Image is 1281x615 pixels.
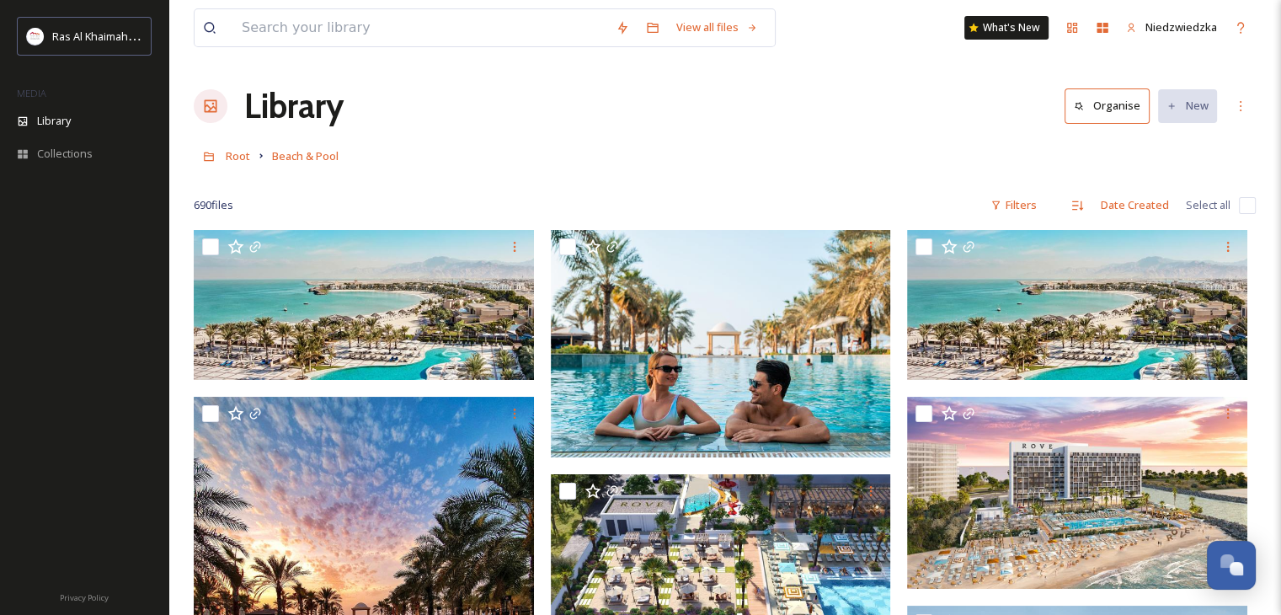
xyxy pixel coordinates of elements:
[194,230,534,380] img: Rixos Al Mairid Ras Al Khaimah Resort.jpg
[964,16,1049,40] a: What's New
[551,230,891,457] img: Rixos Al Mairid Ras Al Khaimah Resort.jpg
[27,28,44,45] img: Logo_RAKTDA_RGB-01.png
[1065,88,1158,123] a: Organise
[1092,189,1177,222] div: Date Created
[226,146,250,166] a: Root
[1186,197,1230,213] span: Select all
[17,87,46,99] span: MEDIA
[226,148,250,163] span: Root
[1207,541,1256,590] button: Open Chat
[233,9,607,46] input: Search your library
[1145,19,1217,35] span: Niedzwiedzka
[272,148,339,163] span: Beach & Pool
[1065,88,1150,123] button: Organise
[272,146,339,166] a: Beach & Pool
[982,189,1045,222] div: Filters
[60,586,109,607] a: Privacy Policy
[907,397,1247,588] img: ROVE AL MARJAN ISLAND .jpg
[1118,11,1225,44] a: Niedzwiedzka
[668,11,766,44] a: View all files
[37,113,71,129] span: Library
[244,81,344,131] a: Library
[52,28,291,44] span: Ras Al Khaimah Tourism Development Authority
[194,197,233,213] span: 690 file s
[907,230,1247,380] img: Rixos Al Mairid Ras Al Khaimah Resort.jpg
[1158,89,1217,122] button: New
[60,592,109,603] span: Privacy Policy
[37,146,93,162] span: Collections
